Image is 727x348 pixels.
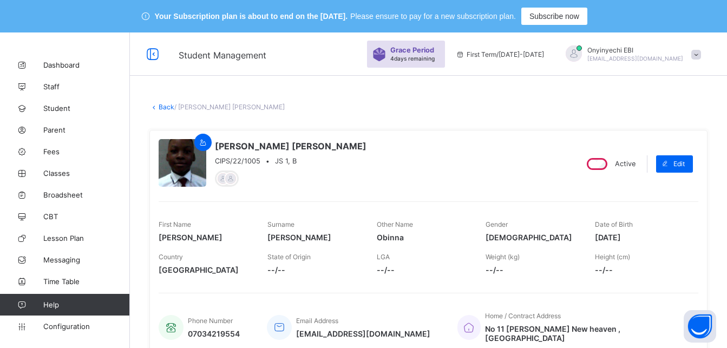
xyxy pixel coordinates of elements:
span: No 11 [PERSON_NAME] New heaven , [GEOGRAPHIC_DATA] [485,324,687,343]
span: [EMAIL_ADDRESS][DOMAIN_NAME] [296,329,430,338]
span: --/-- [377,265,469,274]
span: Your Subscription plan is about to end on the [DATE]. [155,12,348,21]
span: Weight (kg) [486,253,520,261]
span: [PERSON_NAME] [267,233,360,242]
span: Home / Contract Address [485,312,561,320]
span: --/-- [595,265,687,274]
span: Email Address [296,317,338,325]
span: Messaging [43,255,130,264]
span: Please ensure to pay for a new subscription plan. [350,12,516,21]
span: --/-- [267,265,360,274]
span: 4 days remaining [390,55,435,62]
span: Configuration [43,322,129,331]
span: Date of Birth [595,220,633,228]
img: sticker-purple.71386a28dfed39d6af7621340158ba97.svg [372,48,386,61]
span: [DATE] [595,233,687,242]
div: OnyinyechiEBI [555,45,706,63]
span: / [PERSON_NAME] [PERSON_NAME] [174,103,285,111]
span: Student [43,104,130,113]
span: CBT [43,212,130,221]
span: Student Management [179,50,266,61]
span: Onyinyechi EBI [587,46,683,54]
a: Back [159,103,174,111]
button: Open asap [684,310,716,343]
span: Subscribe now [529,12,579,21]
span: Help [43,300,129,309]
span: [GEOGRAPHIC_DATA] [159,265,251,274]
span: 07034219554 [188,329,240,338]
span: Height (cm) [595,253,630,261]
span: CIPS/22/1005 [215,157,260,165]
span: Classes [43,169,130,178]
span: Parent [43,126,130,134]
span: JS 1, B [275,157,297,165]
span: State of Origin [267,253,311,261]
span: [PERSON_NAME] [PERSON_NAME] [215,141,366,152]
span: Phone Number [188,317,233,325]
span: Active [615,160,636,168]
span: Time Table [43,277,130,286]
span: Surname [267,220,294,228]
span: Dashboard [43,61,130,69]
span: Fees [43,147,130,156]
span: [DEMOGRAPHIC_DATA] [486,233,578,242]
span: Edit [673,160,685,168]
div: • [215,157,366,165]
span: Country [159,253,183,261]
span: Broadsheet [43,191,130,199]
span: Obinna [377,233,469,242]
span: LGA [377,253,390,261]
span: Grace Period [390,46,434,54]
span: First Name [159,220,191,228]
span: [PERSON_NAME] [159,233,251,242]
span: Gender [486,220,508,228]
span: Other Name [377,220,413,228]
span: Lesson Plan [43,234,130,242]
span: session/term information [456,50,544,58]
span: --/-- [486,265,578,274]
span: Staff [43,82,130,91]
span: [EMAIL_ADDRESS][DOMAIN_NAME] [587,55,683,62]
